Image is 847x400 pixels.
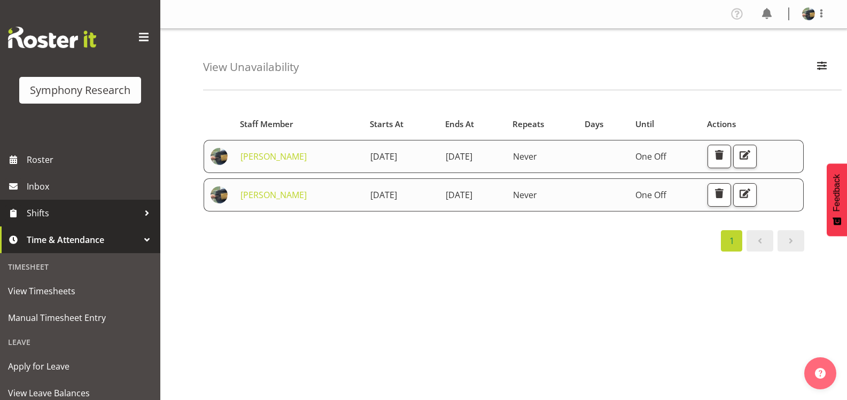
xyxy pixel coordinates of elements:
[3,331,158,353] div: Leave
[733,183,757,207] button: Edit Unavailability
[513,151,537,162] span: Never
[811,56,833,79] button: Filter Employees
[512,118,544,130] span: Repeats
[240,118,293,130] span: Staff Member
[707,118,736,130] span: Actions
[585,118,603,130] span: Days
[708,183,731,207] button: Delete Unavailability
[708,145,731,168] button: Delete Unavailability
[370,151,397,162] span: [DATE]
[827,163,847,236] button: Feedback - Show survey
[445,118,474,130] span: Ends At
[635,151,666,162] span: One Off
[203,61,299,73] h4: View Unavailability
[3,278,158,304] a: View Timesheets
[8,310,152,326] span: Manual Timesheet Entry
[240,189,307,201] a: [PERSON_NAME]
[446,189,472,201] span: [DATE]
[240,151,307,162] a: [PERSON_NAME]
[211,186,228,203] img: daniel-blaire539fa113fbfe09b833b57134f3ab6bf.png
[27,205,139,221] span: Shifts
[8,283,152,299] span: View Timesheets
[3,256,158,278] div: Timesheet
[27,152,155,168] span: Roster
[802,7,815,20] img: daniel-blaire539fa113fbfe09b833b57134f3ab6bf.png
[446,151,472,162] span: [DATE]
[30,82,130,98] div: Symphony Research
[635,118,654,130] span: Until
[635,189,666,201] span: One Off
[815,368,826,379] img: help-xxl-2.png
[3,353,158,380] a: Apply for Leave
[3,304,158,331] a: Manual Timesheet Entry
[27,232,139,248] span: Time & Attendance
[211,148,228,165] img: daniel-blaire539fa113fbfe09b833b57134f3ab6bf.png
[8,27,96,48] img: Rosterit website logo
[370,189,397,201] span: [DATE]
[8,358,152,374] span: Apply for Leave
[370,118,403,130] span: Starts At
[832,174,842,211] span: Feedback
[733,145,757,168] button: Edit Unavailability
[27,178,155,194] span: Inbox
[513,189,537,201] span: Never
